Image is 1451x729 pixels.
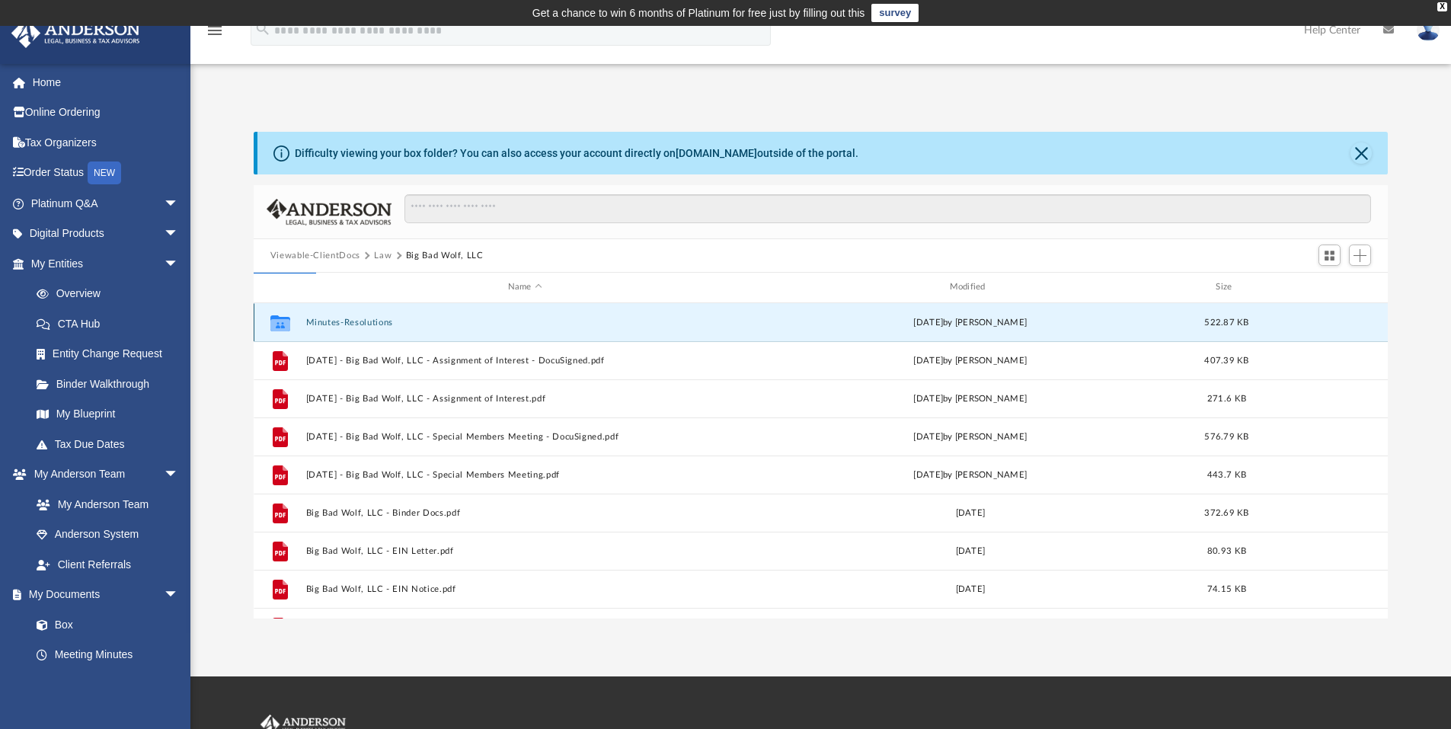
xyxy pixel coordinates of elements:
input: Search files and folders [404,194,1371,223]
a: Binder Walkthrough [21,369,202,399]
button: Close [1350,142,1372,164]
div: [DATE] by [PERSON_NAME] [751,392,1190,405]
a: Order StatusNEW [11,158,202,189]
div: Get a chance to win 6 months of Platinum for free just by filling out this [532,4,865,22]
div: grid [254,303,1389,619]
span: arrow_drop_down [164,580,194,611]
a: Anderson System [21,520,194,550]
a: CTA Hub [21,309,202,339]
button: Viewable-ClientDocs [270,249,360,263]
span: 80.93 KB [1207,546,1246,555]
a: Platinum Q&Aarrow_drop_down [11,188,202,219]
div: Size [1196,280,1257,294]
span: arrow_drop_down [164,188,194,219]
a: My Documentsarrow_drop_down [11,580,194,610]
a: Digital Productsarrow_drop_down [11,219,202,249]
div: [DATE] by [PERSON_NAME] [751,430,1190,443]
span: 271.6 KB [1207,394,1246,402]
button: [DATE] - Big Bad Wolf, LLC - Special Members Meeting - DocuSigned.pdf [305,432,744,442]
button: Law [374,249,392,263]
button: Add [1349,245,1372,266]
div: NEW [88,161,121,184]
button: [DATE] - Big Bad Wolf, LLC - Assignment of Interest.pdf [305,394,744,404]
i: menu [206,21,224,40]
div: Modified [750,280,1189,294]
span: 372.69 KB [1204,508,1248,516]
a: My Anderson Teamarrow_drop_down [11,459,194,490]
div: close [1437,2,1447,11]
span: arrow_drop_down [164,219,194,250]
div: [DATE] by [PERSON_NAME] [751,353,1190,367]
a: menu [206,29,224,40]
a: Meeting Minutes [21,640,194,670]
div: [DATE] [751,506,1190,520]
a: [DOMAIN_NAME] [676,147,757,159]
a: My Anderson Team [21,489,187,520]
span: 443.7 KB [1207,470,1246,478]
div: Difficulty viewing your box folder? You can also access your account directly on outside of the p... [295,145,858,161]
button: Big Bad Wolf, LLC [406,249,484,263]
span: 407.39 KB [1204,356,1248,364]
div: id [260,280,299,294]
span: arrow_drop_down [164,248,194,280]
div: [DATE] [751,544,1190,558]
img: User Pic [1417,19,1440,41]
a: My Blueprint [21,399,194,430]
a: Forms Library [21,670,187,700]
span: 576.79 KB [1204,432,1248,440]
button: Big Bad Wolf, LLC - EIN Notice.pdf [305,584,744,594]
button: [DATE] - Big Bad Wolf, LLC - Assignment of Interest - DocuSigned.pdf [305,356,744,366]
button: Switch to Grid View [1318,245,1341,266]
a: Tax Due Dates [21,429,202,459]
a: Box [21,609,187,640]
div: id [1264,280,1370,294]
button: Big Bad Wolf, LLC - EIN Letter.pdf [305,546,744,556]
span: 74.15 KB [1207,584,1246,593]
a: Online Ordering [11,98,202,128]
div: [DATE] [751,582,1190,596]
a: My Entitiesarrow_drop_down [11,248,202,279]
a: Client Referrals [21,549,194,580]
button: Minutes-Resolutions [305,318,744,328]
img: Anderson Advisors Platinum Portal [7,18,145,48]
a: survey [871,4,919,22]
div: Name [305,280,743,294]
a: Overview [21,279,202,309]
a: Home [11,67,202,98]
div: [DATE] by [PERSON_NAME] [751,315,1190,329]
div: [DATE] by [PERSON_NAME] [751,468,1190,481]
span: arrow_drop_down [164,459,194,491]
button: [DATE] - Big Bad Wolf, LLC - Special Members Meeting.pdf [305,470,744,480]
a: Entity Change Request [21,339,202,369]
i: search [254,21,271,37]
a: Tax Organizers [11,127,202,158]
button: Big Bad Wolf, LLC - Binder Docs.pdf [305,508,744,518]
span: 522.87 KB [1204,318,1248,326]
